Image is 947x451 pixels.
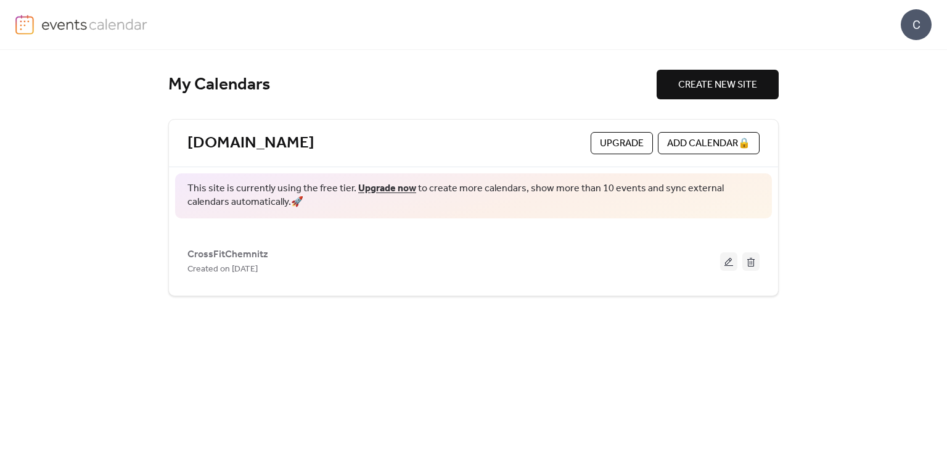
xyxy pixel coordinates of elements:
[15,15,34,35] img: logo
[358,179,416,198] a: Upgrade now
[168,74,657,96] div: My Calendars
[901,9,932,40] div: C
[657,70,779,99] button: CREATE NEW SITE
[187,247,268,262] span: CrossFitChemnitz
[600,136,644,151] span: Upgrade
[678,78,757,93] span: CREATE NEW SITE
[187,262,258,277] span: Created on [DATE]
[187,251,268,258] a: CrossFitChemnitz
[187,133,314,154] a: [DOMAIN_NAME]
[187,182,760,210] span: This site is currently using the free tier. to create more calendars, show more than 10 events an...
[41,15,148,33] img: logo-type
[591,132,653,154] button: Upgrade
